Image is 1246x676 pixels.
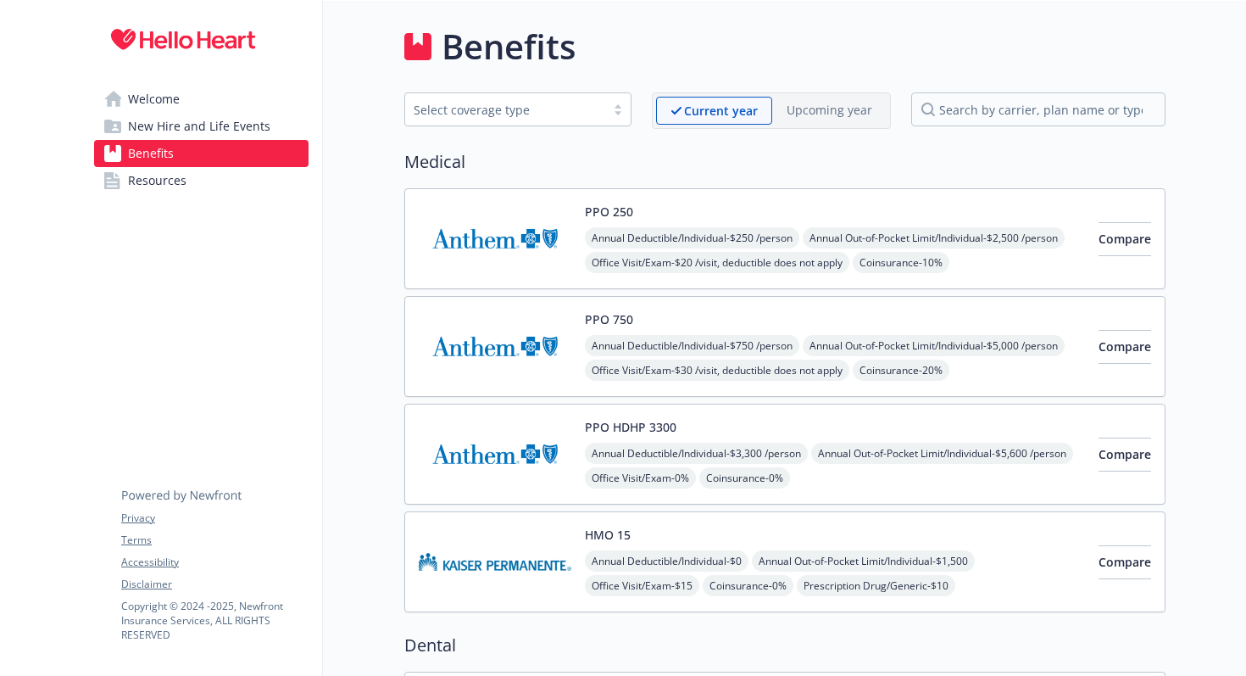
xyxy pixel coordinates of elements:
[853,252,949,273] span: Coinsurance - 10%
[853,360,949,381] span: Coinsurance - 20%
[128,140,174,167] span: Benefits
[94,167,309,194] a: Resources
[94,113,309,140] a: New Hire and Life Events
[787,101,872,119] p: Upcoming year
[803,335,1065,356] span: Annual Out-of-Pocket Limit/Individual - $5,000 /person
[811,443,1073,464] span: Annual Out-of-Pocket Limit/Individual - $5,600 /person
[703,575,793,596] span: Coinsurance - 0%
[911,92,1165,126] input: search by carrier, plan name or type
[585,360,849,381] span: Office Visit/Exam - $30 /visit, deductible does not apply
[1099,438,1151,472] button: Compare
[1099,554,1151,570] span: Compare
[404,633,1165,658] h2: Dental
[419,203,571,275] img: Anthem Blue Cross carrier logo
[128,167,186,194] span: Resources
[128,113,270,140] span: New Hire and Life Events
[752,550,975,572] span: Annual Out-of-Pocket Limit/Individual - $1,500
[442,21,576,72] h1: Benefits
[585,550,748,572] span: Annual Deductible/Individual - $0
[121,577,308,592] a: Disclaimer
[404,149,1165,175] h2: Medical
[419,310,571,383] img: Anthem Blue Cross carrier logo
[128,86,180,113] span: Welcome
[1099,231,1151,247] span: Compare
[803,227,1065,249] span: Annual Out-of-Pocket Limit/Individual - $2,500 /person
[121,533,308,548] a: Terms
[1099,446,1151,462] span: Compare
[94,140,309,167] a: Benefits
[772,97,887,125] span: Upcoming year
[684,102,758,120] p: Current year
[585,418,676,436] button: PPO HDHP 3300
[585,467,696,489] span: Office Visit/Exam - 0%
[121,599,308,642] p: Copyright © 2024 - 2025 , Newfront Insurance Services, ALL RIGHTS RESERVED
[121,555,308,570] a: Accessibility
[1099,222,1151,256] button: Compare
[797,575,955,596] span: Prescription Drug/Generic - $10
[585,443,808,464] span: Annual Deductible/Individual - $3,300 /person
[414,101,597,119] div: Select coverage type
[585,575,699,596] span: Office Visit/Exam - $15
[1099,338,1151,355] span: Compare
[1099,330,1151,364] button: Compare
[419,526,571,598] img: Kaiser Permanente Insurance Company carrier logo
[585,227,799,249] span: Annual Deductible/Individual - $250 /person
[585,203,633,221] button: PPO 250
[1099,545,1151,579] button: Compare
[585,252,849,273] span: Office Visit/Exam - $20 /visit, deductible does not apply
[699,467,790,489] span: Coinsurance - 0%
[94,86,309,113] a: Welcome
[585,310,633,328] button: PPO 750
[419,418,571,490] img: Anthem Blue Cross carrier logo
[585,335,799,356] span: Annual Deductible/Individual - $750 /person
[585,526,631,544] button: HMO 15
[121,511,308,526] a: Privacy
